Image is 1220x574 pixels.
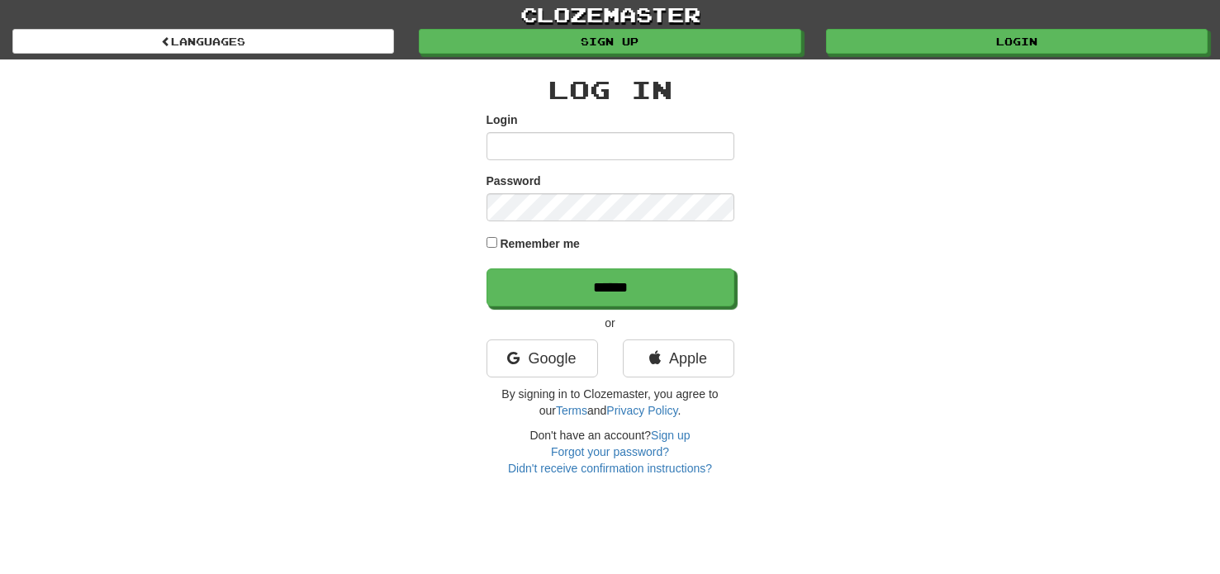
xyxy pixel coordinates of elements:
p: or [487,315,734,331]
a: Languages [12,29,394,54]
a: Privacy Policy [606,404,677,417]
label: Password [487,173,541,189]
a: Google [487,339,598,377]
a: Login [826,29,1208,54]
a: Didn't receive confirmation instructions? [508,462,712,475]
h2: Log In [487,76,734,103]
label: Remember me [500,235,580,252]
a: Apple [623,339,734,377]
a: Sign up [651,429,690,442]
label: Login [487,111,518,128]
div: Don't have an account? [487,427,734,477]
a: Forgot your password? [551,445,669,458]
a: Terms [556,404,587,417]
p: By signing in to Clozemaster, you agree to our and . [487,386,734,419]
a: Sign up [419,29,800,54]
